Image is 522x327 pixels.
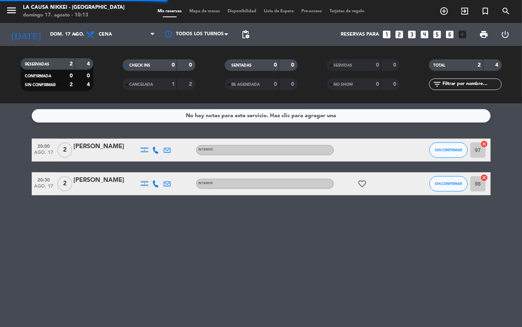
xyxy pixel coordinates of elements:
[186,111,336,120] div: No hay notas para este servicio. Haz clic para agregar una
[393,62,398,68] strong: 0
[260,9,298,13] span: Lista de Espera
[435,181,462,186] span: SIN CONFIRMAR
[481,174,488,181] i: cancel
[429,142,468,158] button: SIN CONFIRMAR
[434,64,446,67] span: TOTAL
[458,29,468,39] i: add_box
[130,83,153,87] span: CANCELADA
[25,74,52,78] span: CONFIRMADA
[198,182,213,185] span: INTERIOR
[501,7,511,16] i: search
[420,29,430,39] i: looks_4
[501,30,510,39] i: power_settings_new
[189,82,194,87] strong: 2
[130,64,151,67] span: CHECK INS
[382,29,392,39] i: looks_one
[334,64,353,67] span: SERVIDAS
[87,61,91,67] strong: 4
[25,83,56,87] span: SIN CONFIRMAR
[154,9,185,13] span: Mis reservas
[6,5,17,16] i: menu
[34,150,54,159] span: ago. 17
[25,62,50,66] span: RESERVADAS
[429,176,468,191] button: SIN CONFIRMAR
[334,83,353,87] span: NO SHOW
[34,141,54,150] span: 20:00
[70,61,73,67] strong: 2
[439,7,449,16] i: add_circle_outline
[6,26,46,43] i: [DATE]
[274,62,277,68] strong: 0
[185,9,224,13] span: Mapa de mesas
[87,73,91,78] strong: 0
[460,7,469,16] i: exit_to_app
[442,80,501,88] input: Filtrar por nombre...
[241,30,250,39] span: pending_actions
[198,148,213,151] span: INTERIOR
[481,7,490,16] i: turned_in_not
[232,83,260,87] span: RE AGENDADA
[172,62,175,68] strong: 0
[479,30,488,39] span: print
[326,9,368,13] span: Tarjetas de regalo
[23,11,125,19] div: domingo 17. agosto - 10:13
[274,82,277,87] strong: 0
[433,80,442,89] i: filter_list
[291,62,296,68] strong: 0
[70,82,73,87] strong: 2
[74,142,139,152] div: [PERSON_NAME]
[478,62,481,68] strong: 2
[445,29,455,39] i: looks_6
[481,140,488,148] i: cancel
[99,32,112,37] span: Cena
[34,184,54,193] span: ago. 17
[74,175,139,185] div: [PERSON_NAME]
[433,29,442,39] i: looks_5
[23,4,125,11] div: La Causa Nikkei - [GEOGRAPHIC_DATA]
[435,148,462,152] span: SIN CONFIRMAR
[393,82,398,87] strong: 0
[6,5,17,19] button: menu
[57,176,72,191] span: 2
[70,73,73,78] strong: 0
[189,62,194,68] strong: 0
[341,32,379,37] span: Reservas para
[495,62,500,68] strong: 4
[358,179,367,188] i: favorite_border
[376,82,379,87] strong: 0
[71,30,80,39] i: arrow_drop_down
[232,64,252,67] span: SENTADAS
[34,175,54,184] span: 20:30
[172,82,175,87] strong: 1
[407,29,417,39] i: looks_3
[57,142,72,158] span: 2
[87,82,91,87] strong: 4
[291,82,296,87] strong: 0
[494,23,516,46] div: LOG OUT
[376,62,379,68] strong: 0
[395,29,405,39] i: looks_two
[298,9,326,13] span: Pre-acceso
[224,9,260,13] span: Disponibilidad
